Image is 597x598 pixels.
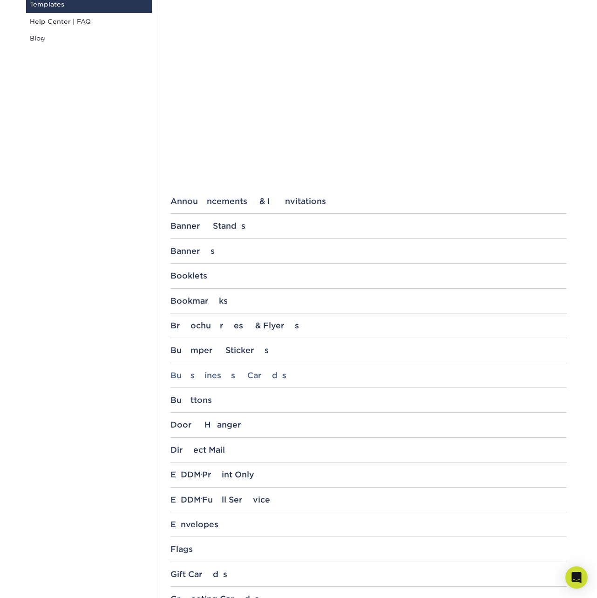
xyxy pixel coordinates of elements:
div: Buttons [170,395,567,405]
div: Direct Mail [170,445,567,455]
div: Bookmarks [170,296,567,306]
div: Booklets [170,271,567,280]
div: Door Hanger [170,420,567,429]
div: Envelopes [170,520,567,529]
div: Banner Stands [170,221,567,231]
small: ® [201,497,202,502]
div: Business Cards [170,371,567,380]
div: EDDM Print Only [170,470,567,479]
small: ® [201,473,202,477]
div: Announcements & Invitations [170,197,567,206]
a: Help Center | FAQ [26,13,152,30]
a: Blog [26,30,152,47]
div: Bumper Stickers [170,346,567,355]
div: EDDM Full Service [170,495,567,504]
div: Open Intercom Messenger [565,566,588,589]
div: Flags [170,544,567,554]
div: Brochures & Flyers [170,321,567,330]
iframe: Google Customer Reviews [2,570,79,595]
div: Gift Cards [170,570,567,579]
div: Banners [170,246,567,256]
